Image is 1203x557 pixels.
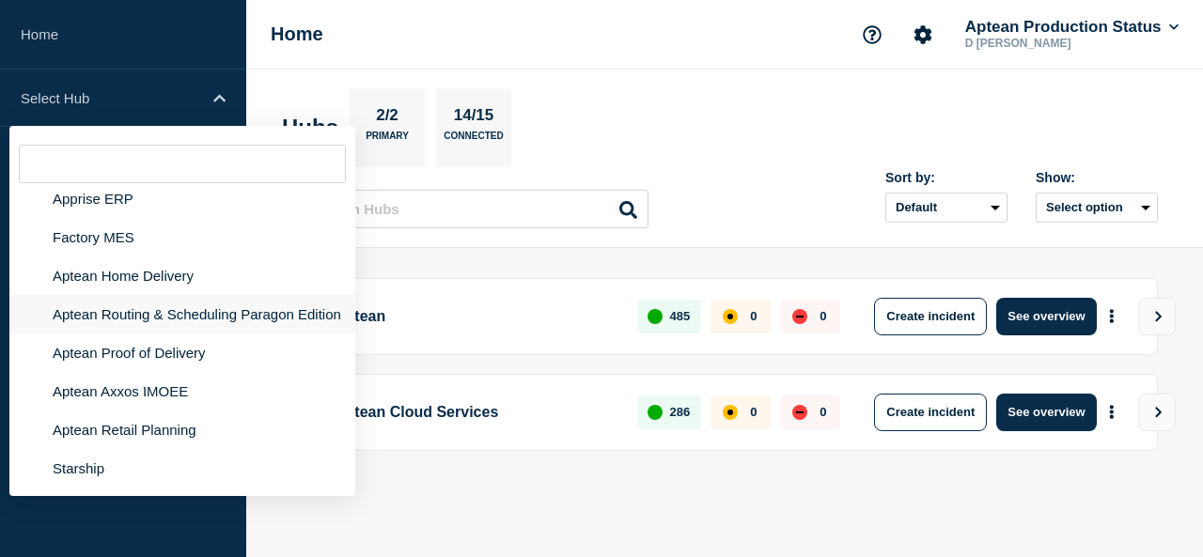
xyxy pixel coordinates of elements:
p: 14/15 [446,106,501,131]
div: Show: [1036,170,1158,185]
button: Support [852,15,892,54]
button: Select option [1036,193,1158,223]
p: 0 [750,405,757,419]
p: Connected [444,131,503,150]
button: Aptean Production Status [961,18,1182,37]
p: Primary [366,131,409,150]
button: View [1138,394,1176,431]
li: Aptean Home Delivery [9,256,355,295]
li: Aptean Axxos IMOEE [9,372,355,410]
p: 485 [670,309,691,323]
h1: Home [271,23,323,45]
div: affected [723,405,738,420]
select: Sort by [885,193,1008,223]
p: Aptean [335,298,616,335]
p: Select Hub [21,90,201,106]
div: down [792,309,807,324]
li: Starship [9,449,355,487]
li: Aptean Proof of Delivery [9,333,355,372]
input: Search Hubs [291,190,648,228]
h2: Hubs [282,115,338,141]
li: Aptean Routing & Scheduling Paragon Edition [9,295,355,333]
p: 286 [670,405,691,419]
button: Create incident [874,394,987,431]
div: Sort by: [885,170,1008,185]
div: up [648,309,663,324]
li: Factory MES [9,218,355,256]
button: More actions [1100,299,1124,333]
p: 2/2 [369,106,406,131]
button: See overview [996,298,1096,335]
button: Account settings [903,15,943,54]
p: 0 [820,309,826,323]
li: Aptean Retail Planning [9,410,355,449]
p: D [PERSON_NAME] [961,37,1157,50]
button: See overview [996,394,1096,431]
button: Create incident [874,298,987,335]
p: 0 [820,405,826,419]
button: View [1138,298,1176,335]
button: More actions [1100,395,1124,429]
p: 0 [750,309,757,323]
div: affected [723,309,738,324]
li: Apprise ERP [9,179,355,218]
p: Aptean Cloud Services [335,394,616,431]
div: up [648,405,663,420]
div: down [792,405,807,420]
